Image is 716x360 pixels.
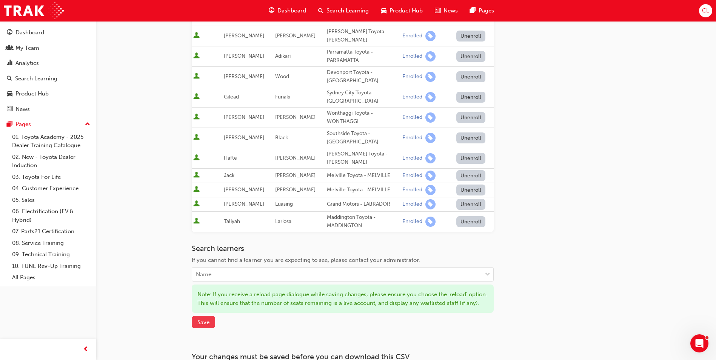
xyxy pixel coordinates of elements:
[3,87,93,101] a: Product Hub
[275,201,293,207] span: Luasing
[425,72,436,82] span: learningRecordVerb_ENROLL-icon
[402,114,422,121] div: Enrolled
[193,172,200,179] span: User is active
[327,200,399,209] div: Grand Motors - LABRADOR
[9,237,93,249] a: 08. Service Training
[193,32,200,40] span: User is active
[3,117,93,131] button: Pages
[275,32,316,39] span: [PERSON_NAME]
[224,73,264,80] span: [PERSON_NAME]
[390,6,423,15] span: Product Hub
[9,226,93,237] a: 07. Parts21 Certification
[275,172,316,178] span: [PERSON_NAME]
[443,6,458,15] span: News
[3,56,93,70] a: Analytics
[456,199,486,210] button: Unenroll
[327,28,399,45] div: [PERSON_NAME] Toyota - [PERSON_NAME]
[402,53,422,60] div: Enrolled
[402,73,422,80] div: Enrolled
[425,185,436,195] span: learningRecordVerb_ENROLL-icon
[3,24,93,117] button: DashboardMy TeamAnalyticsSearch LearningProduct HubNews
[327,48,399,65] div: Parramatta Toyota - PARRAMATTA
[456,132,486,143] button: Unenroll
[224,114,264,120] span: [PERSON_NAME]
[269,6,274,15] span: guage-icon
[402,218,422,225] div: Enrolled
[425,112,436,123] span: learningRecordVerb_ENROLL-icon
[327,129,399,146] div: Southside Toyota - [GEOGRAPHIC_DATA]
[275,218,291,225] span: Lariosa
[327,68,399,85] div: Devonport Toyota - [GEOGRAPHIC_DATA]
[193,186,200,194] span: User is active
[9,260,93,272] a: 10. TUNE Rev-Up Training
[690,334,708,352] iframe: Intercom live chat
[456,153,486,164] button: Unenroll
[456,216,486,227] button: Unenroll
[375,3,429,18] a: car-iconProduct Hub
[3,102,93,116] a: News
[224,186,264,193] span: [PERSON_NAME]
[224,94,239,100] span: Gilead
[224,134,264,141] span: [PERSON_NAME]
[275,53,291,59] span: Adikari
[224,53,264,59] span: [PERSON_NAME]
[464,3,500,18] a: pages-iconPages
[7,45,12,52] span: people-icon
[425,199,436,209] span: learningRecordVerb_ENROLL-icon
[425,51,436,62] span: learningRecordVerb_ENROLL-icon
[485,270,490,280] span: down-icon
[83,345,89,354] span: prev-icon
[435,6,440,15] span: news-icon
[402,172,422,179] div: Enrolled
[15,59,39,68] div: Analytics
[312,3,375,18] a: search-iconSearch Learning
[275,186,316,193] span: [PERSON_NAME]
[193,134,200,142] span: User is active
[7,75,12,82] span: search-icon
[327,89,399,106] div: Sydney City Toyota - [GEOGRAPHIC_DATA]
[327,171,399,180] div: Melville Toyota - MELVILLE
[429,3,464,18] a: news-iconNews
[9,206,93,226] a: 06. Electrification (EV & Hybrid)
[193,93,200,101] span: User is active
[327,109,399,126] div: Wonthaggi Toyota - WONTHAGGI
[456,71,486,82] button: Unenroll
[4,2,64,19] img: Trak
[193,218,200,225] span: User is active
[9,151,93,171] a: 02. New - Toyota Dealer Induction
[196,270,211,279] div: Name
[275,134,288,141] span: Black
[197,319,209,326] span: Save
[425,92,436,102] span: learningRecordVerb_ENROLL-icon
[402,186,422,194] div: Enrolled
[327,150,399,167] div: [PERSON_NAME] Toyota - [PERSON_NAME]
[192,244,494,253] h3: Search learners
[224,32,264,39] span: [PERSON_NAME]
[381,6,386,15] span: car-icon
[193,52,200,60] span: User is active
[224,155,237,161] span: Hafte
[15,74,57,83] div: Search Learning
[15,28,44,37] div: Dashboard
[85,120,90,129] span: up-icon
[275,94,290,100] span: Funaki
[275,114,316,120] span: [PERSON_NAME]
[263,3,312,18] a: guage-iconDashboard
[326,6,369,15] span: Search Learning
[402,32,422,40] div: Enrolled
[7,106,12,113] span: news-icon
[15,44,39,52] div: My Team
[193,154,200,162] span: User is active
[15,89,49,98] div: Product Hub
[456,112,486,123] button: Unenroll
[456,92,486,103] button: Unenroll
[9,194,93,206] a: 05. Sales
[7,29,12,36] span: guage-icon
[425,133,436,143] span: learningRecordVerb_ENROLL-icon
[193,73,200,80] span: User is active
[9,171,93,183] a: 03. Toyota For Life
[224,201,264,207] span: [PERSON_NAME]
[192,257,420,263] span: If you cannot find a learner you are expecting to see, please contact your administrator.
[456,170,486,181] button: Unenroll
